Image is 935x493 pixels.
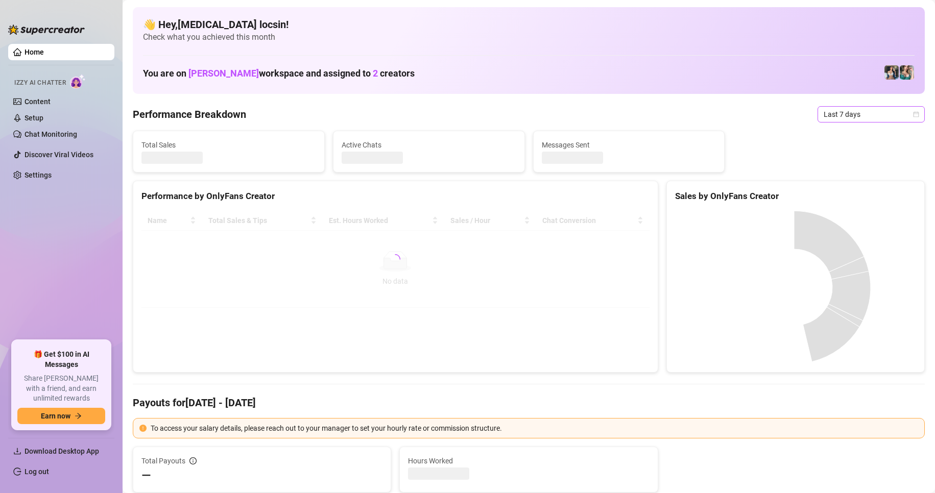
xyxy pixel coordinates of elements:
span: Active Chats [342,139,516,151]
a: Log out [25,467,49,476]
span: 🎁 Get $100 in AI Messages [17,350,105,369]
div: Sales by OnlyFans Creator [675,189,916,203]
span: Izzy AI Chatter [14,78,66,88]
img: Zaddy [900,65,914,80]
img: logo-BBDzfeDw.svg [8,24,85,35]
span: Total Payouts [141,455,185,466]
span: — [141,467,151,484]
span: loading [389,253,401,265]
a: Settings [25,171,52,179]
div: To access your salary details, please reach out to your manager to set your hourly rate or commis... [151,423,918,434]
span: 2 [373,68,378,79]
span: Messages Sent [542,139,716,151]
h1: You are on workspace and assigned to creators [143,68,415,79]
span: Share [PERSON_NAME] with a friend, and earn unlimited rewards [17,374,105,404]
a: Chat Monitoring [25,130,77,138]
img: AI Chatter [70,74,86,89]
span: Check what you achieved this month [143,32,915,43]
span: Total Sales [141,139,316,151]
div: Performance by OnlyFans Creator [141,189,650,203]
span: [PERSON_NAME] [188,68,259,79]
span: download [13,447,21,455]
h4: Payouts for [DATE] - [DATE] [133,396,925,410]
span: calendar [913,111,919,117]
span: Hours Worked [408,455,649,466]
h4: 👋 Hey, [MEDICAL_DATA] locsin ! [143,17,915,32]
span: info-circle [189,457,197,464]
span: exclamation-circle [139,425,147,432]
button: Earn nowarrow-right [17,408,105,424]
img: Katy [884,65,899,80]
a: Home [25,48,44,56]
a: Discover Viral Videos [25,151,93,159]
span: Last 7 days [824,107,919,122]
h4: Performance Breakdown [133,107,246,121]
span: Earn now [41,412,70,420]
a: Setup [25,114,43,122]
span: arrow-right [75,412,82,420]
a: Content [25,97,51,106]
span: Download Desktop App [25,447,99,455]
